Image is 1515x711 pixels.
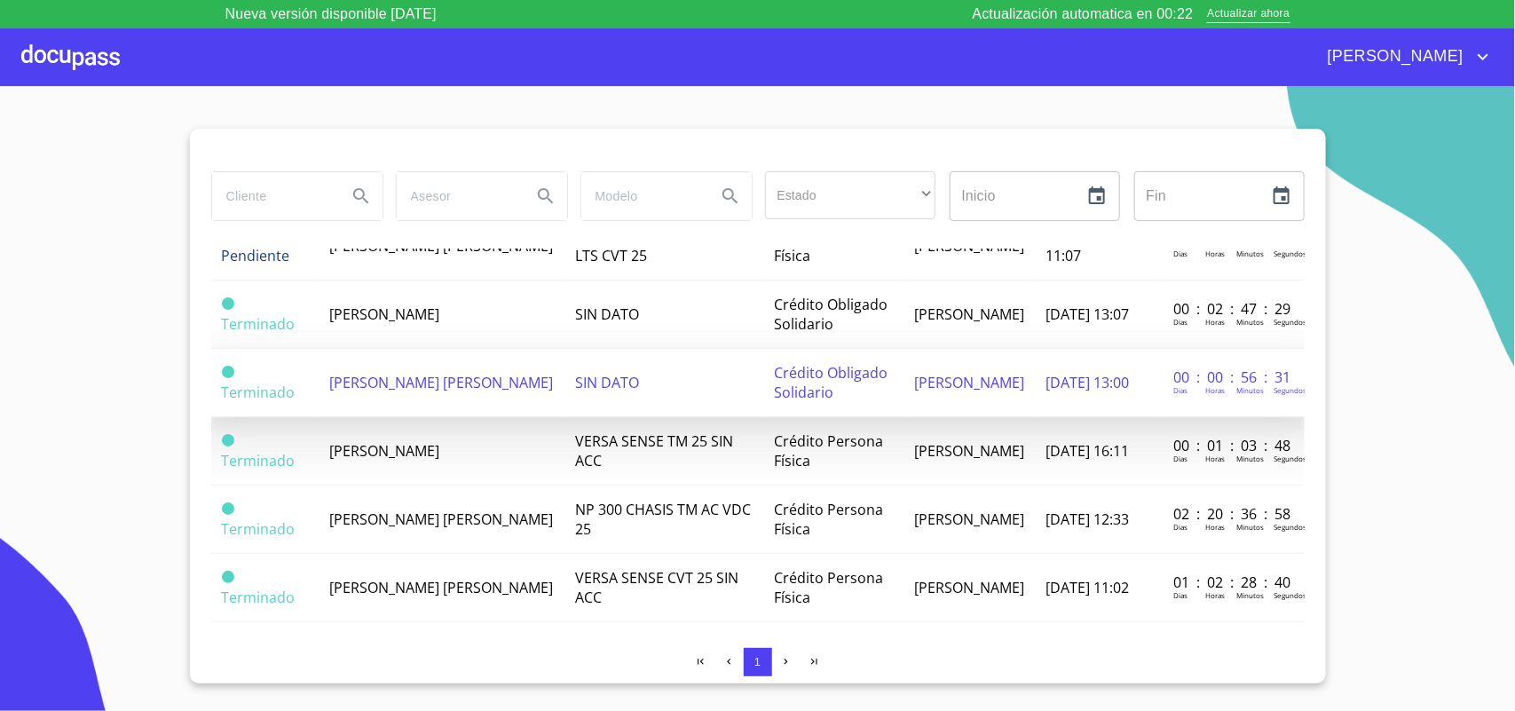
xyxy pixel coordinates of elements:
[329,441,439,461] span: [PERSON_NAME]
[765,171,935,219] div: ​
[581,172,702,220] input: search
[397,172,517,220] input: search
[774,295,888,334] span: Crédito Obligado Solidario
[1046,510,1129,529] span: [DATE] 12:33
[222,246,290,265] span: Pendiente
[1205,522,1225,532] p: Horas
[222,571,234,583] span: Terminado
[1173,590,1188,600] p: Dias
[1173,573,1293,592] p: 01 : 02 : 28 : 40
[1274,454,1306,463] p: Segundos
[1236,590,1264,600] p: Minutos
[1236,249,1264,258] p: Minutos
[914,441,1024,461] span: [PERSON_NAME]
[1205,249,1225,258] p: Horas
[1046,373,1129,392] span: [DATE] 13:00
[1236,522,1264,532] p: Minutos
[774,363,888,402] span: Crédito Obligado Solidario
[222,297,234,310] span: Terminado
[1205,385,1225,395] p: Horas
[225,4,437,25] p: Nueva versión disponible [DATE]
[1173,504,1293,524] p: 02 : 20 : 36 : 58
[1274,522,1306,532] p: Segundos
[774,500,883,539] span: Crédito Persona Física
[222,434,234,446] span: Terminado
[212,172,333,220] input: search
[575,304,639,324] span: SIN DATO
[329,304,439,324] span: [PERSON_NAME]
[329,510,553,529] span: [PERSON_NAME] [PERSON_NAME]
[222,588,296,607] span: Terminado
[914,578,1024,597] span: [PERSON_NAME]
[1046,304,1129,324] span: [DATE] 13:07
[1173,385,1188,395] p: Dias
[329,578,553,597] span: [PERSON_NAME] [PERSON_NAME]
[914,510,1024,529] span: [PERSON_NAME]
[1236,454,1264,463] p: Minutos
[774,431,883,470] span: Crédito Persona Física
[222,502,234,515] span: Terminado
[1046,441,1129,461] span: [DATE] 16:11
[1205,317,1225,327] p: Horas
[575,500,751,539] span: NP 300 CHASIS TM AC VDC 25
[1274,385,1306,395] p: Segundos
[1207,5,1290,24] span: Actualizar ahora
[914,304,1024,324] span: [PERSON_NAME]
[329,373,553,392] span: [PERSON_NAME] [PERSON_NAME]
[1314,43,1494,71] button: account of current user
[774,568,883,607] span: Crédito Persona Física
[1274,317,1306,327] p: Segundos
[1173,436,1293,455] p: 00 : 01 : 03 : 48
[340,175,383,217] button: Search
[575,373,639,392] span: SIN DATO
[1173,249,1188,258] p: Dias
[1274,590,1306,600] p: Segundos
[1205,590,1225,600] p: Horas
[575,431,733,470] span: VERSA SENSE TM 25 SIN ACC
[1173,367,1293,387] p: 00 : 00 : 56 : 31
[525,175,567,217] button: Search
[222,383,296,402] span: Terminado
[1173,454,1188,463] p: Dias
[1173,299,1293,319] p: 00 : 02 : 47 : 29
[222,451,296,470] span: Terminado
[1173,522,1188,532] p: Dias
[744,648,772,676] button: 1
[1236,317,1264,327] p: Minutos
[1205,454,1225,463] p: Horas
[1236,385,1264,395] p: Minutos
[222,366,234,378] span: Terminado
[754,655,761,668] span: 1
[914,373,1024,392] span: [PERSON_NAME]
[1274,249,1306,258] p: Segundos
[709,175,752,217] button: Search
[1173,317,1188,327] p: Dias
[1314,43,1472,71] span: [PERSON_NAME]
[973,4,1194,25] p: Actualización automatica en 00:22
[222,519,296,539] span: Terminado
[1046,578,1129,597] span: [DATE] 11:02
[222,314,296,334] span: Terminado
[575,568,738,607] span: VERSA SENSE CVT 25 SIN ACC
